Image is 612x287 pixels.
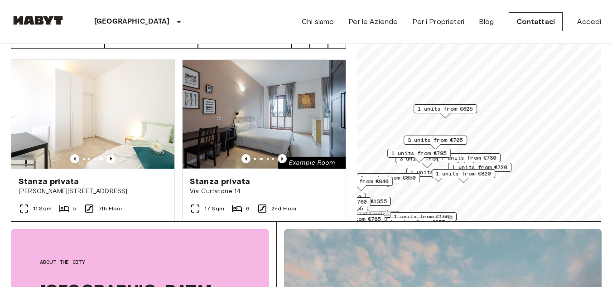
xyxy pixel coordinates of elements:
[11,60,174,169] img: Marketing picture of unit IT-14-048-001-03H
[479,16,494,27] a: Blog
[106,154,116,163] button: Previous image
[204,204,224,213] span: 17 Sqm
[19,187,167,196] span: [PERSON_NAME][STREET_ADDRESS]
[404,136,467,150] div: Map marker
[448,163,511,177] div: Map marker
[324,197,391,211] div: Map marker
[11,59,175,253] a: Previous imagePrevious imageStanza privata[PERSON_NAME][STREET_ADDRESS]11 Sqm57th FloorDisponibil...
[40,258,240,266] span: About the city
[302,16,334,27] a: Chi siamo
[432,169,495,183] div: Map marker
[390,212,457,226] div: Map marker
[33,204,52,213] span: 11 Sqm
[361,174,416,182] span: 1 units from €850
[412,16,464,27] a: Per i Proprietari
[183,60,346,169] img: Marketing picture of unit IT-14-030-002-06H
[329,177,393,191] div: Map marker
[326,215,381,223] span: 1 units from €785
[387,149,451,163] div: Map marker
[98,204,122,213] span: 7th Floor
[328,197,387,205] span: 1 units from €1355
[271,204,297,213] span: 2nd Floor
[441,154,496,162] span: 7 units from €730
[452,163,507,171] span: 1 units from €720
[360,208,400,219] a: Mapbox logo
[410,168,466,176] span: 1 units from €770
[406,168,470,182] div: Map marker
[394,213,453,221] span: 1 units from €1565
[408,136,463,144] span: 3 units from €705
[11,16,65,25] img: Habyt
[333,177,389,185] span: 1 units from €840
[509,12,563,31] a: Contattaci
[190,187,338,196] span: Via Curtatone 14
[241,154,251,163] button: Previous image
[278,154,287,163] button: Previous image
[182,59,346,253] a: Previous imagePrevious imageStanza privataVia Curtatone 1417 Sqm62nd FloorDisponibile dal [DATE]8...
[312,198,367,206] span: 1 units from €760
[70,154,79,163] button: Previous image
[190,176,250,187] span: Stanza privata
[94,16,170,27] p: [GEOGRAPHIC_DATA]
[246,204,250,213] span: 6
[436,170,491,178] span: 1 units from €820
[390,218,445,226] span: 1 units from €875
[348,16,398,27] a: Per le Aziende
[414,104,477,118] div: Map marker
[357,173,420,187] div: Map marker
[73,204,77,213] span: 5
[386,218,449,232] div: Map marker
[19,176,79,187] span: Stanza privata
[577,16,601,27] a: Accedi
[437,153,501,167] div: Map marker
[391,149,447,157] span: 1 units from €795
[418,105,473,113] span: 1 units from €625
